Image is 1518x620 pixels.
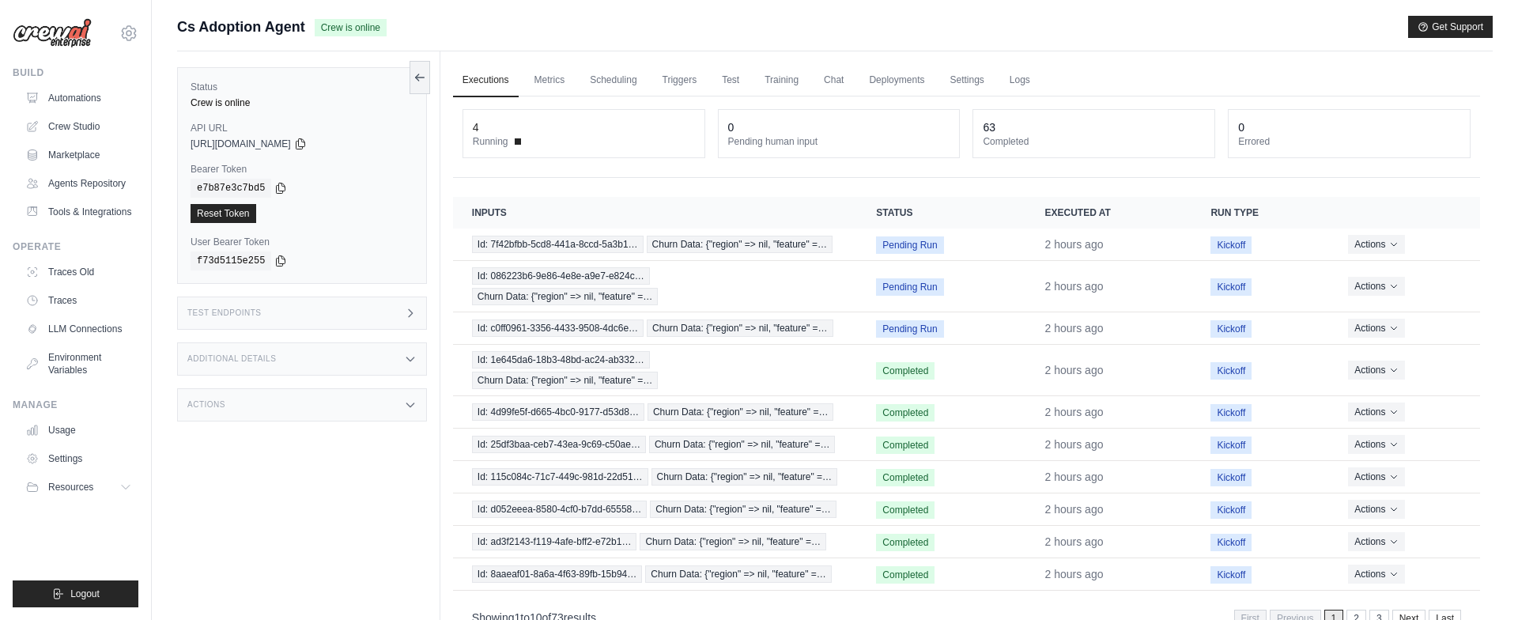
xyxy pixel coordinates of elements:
[525,64,575,97] a: Metrics
[647,236,833,253] span: Churn Data: {"region" => nil, "feature" =…
[453,64,519,97] a: Executions
[472,267,839,305] a: View execution details for Id
[472,236,839,253] a: View execution details for Id
[876,320,943,338] span: Pending Run
[19,85,138,111] a: Automations
[1191,197,1329,229] th: Run Type
[1045,438,1104,451] time: September 27, 2025 at 13:14 PDT
[19,199,138,225] a: Tools & Integrations
[940,64,993,97] a: Settings
[472,319,644,337] span: Id: c0ff0961-3356-4433-9508-4dc6e…
[187,308,262,318] h3: Test Endpoints
[19,474,138,500] button: Resources
[1210,404,1252,422] span: Kickoff
[1210,278,1252,296] span: Kickoff
[13,240,138,253] div: Operate
[1348,277,1404,296] button: Actions for execution
[19,114,138,139] a: Crew Studio
[1210,236,1252,254] span: Kickoff
[472,372,659,389] span: Churn Data: {"region" => nil, "feature" =…
[472,533,637,550] span: Id: ad3f2143-f119-4afe-bff2-e72b1…
[1026,197,1192,229] th: Executed at
[315,19,387,36] span: Crew is online
[649,436,836,453] span: Churn Data: {"region" => nil, "feature" =…
[472,501,648,518] span: Id: d052eeea-8580-4cf0-b7dd-65558…
[1348,235,1404,254] button: Actions for execution
[472,236,644,253] span: Id: 7f42bfbb-5cd8-441a-8ccd-5a3b1…
[857,197,1025,229] th: Status
[1210,320,1252,338] span: Kickoff
[191,236,413,248] label: User Bearer Token
[1045,535,1104,548] time: September 27, 2025 at 13:14 PDT
[187,354,276,364] h3: Additional Details
[1045,406,1104,418] time: September 27, 2025 at 13:14 PDT
[472,436,839,453] a: View execution details for Id
[48,481,93,493] span: Resources
[1210,437,1252,454] span: Kickoff
[876,437,935,454] span: Completed
[19,316,138,342] a: LLM Connections
[876,236,943,254] span: Pending Run
[191,81,413,93] label: Status
[1348,361,1404,380] button: Actions for execution
[19,259,138,285] a: Traces Old
[19,418,138,443] a: Usage
[1210,362,1252,380] span: Kickoff
[1045,322,1104,335] time: September 27, 2025 at 13:14 PDT
[191,251,271,270] code: f73d5115e255
[472,565,643,583] span: Id: 8aaeaf01-8a6a-4f63-89fb-15b94…
[70,588,100,600] span: Logout
[1439,544,1518,620] iframe: Chat Widget
[755,64,808,97] a: Training
[19,142,138,168] a: Marketplace
[1348,467,1404,486] button: Actions for execution
[1045,238,1104,251] time: September 27, 2025 at 13:14 PDT
[712,64,749,97] a: Test
[876,362,935,380] span: Completed
[19,345,138,383] a: Environment Variables
[13,580,138,607] button: Logout
[1045,471,1104,483] time: September 27, 2025 at 13:14 PDT
[191,138,291,150] span: [URL][DOMAIN_NAME]
[472,351,650,369] span: Id: 1e645da6-18b3-48bd-ac24-ab332…
[1045,568,1104,580] time: September 27, 2025 at 13:14 PDT
[191,204,256,223] a: Reset Token
[1348,500,1404,519] button: Actions for execution
[647,319,833,337] span: Churn Data: {"region" => nil, "feature" =…
[1210,469,1252,486] span: Kickoff
[13,18,92,48] img: Logo
[191,96,413,109] div: Crew is online
[1210,534,1252,551] span: Kickoff
[814,64,853,97] a: Chat
[650,501,836,518] span: Churn Data: {"region" => nil, "feature" =…
[648,403,834,421] span: Churn Data: {"region" => nil, "feature" =…
[472,565,839,583] a: View execution details for Id
[1238,119,1244,135] div: 0
[876,469,935,486] span: Completed
[472,468,648,486] span: Id: 115c084c-71c7-449c-981d-22d51…
[19,171,138,196] a: Agents Repository
[876,501,935,519] span: Completed
[191,163,413,176] label: Bearer Token
[876,404,935,422] span: Completed
[191,179,271,198] code: e7b87e3c7bd5
[187,400,225,410] h3: Actions
[640,533,826,550] span: Churn Data: {"region" => nil, "feature" =…
[580,64,646,97] a: Scheduling
[453,197,858,229] th: Inputs
[1210,566,1252,584] span: Kickoff
[472,468,839,486] a: View execution details for Id
[473,135,508,148] span: Running
[472,288,659,305] span: Churn Data: {"region" => nil, "feature" =…
[728,119,734,135] div: 0
[876,278,943,296] span: Pending Run
[177,16,305,38] span: Cs Adoption Agent
[1238,135,1460,148] dt: Errored
[983,119,995,135] div: 63
[191,122,413,134] label: API URL
[472,533,839,550] a: View execution details for Id
[859,64,934,97] a: Deployments
[473,119,479,135] div: 4
[472,267,650,285] span: Id: 086223b6-9e86-4e8e-a9e7-e824c…
[1045,280,1104,293] time: September 27, 2025 at 13:14 PDT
